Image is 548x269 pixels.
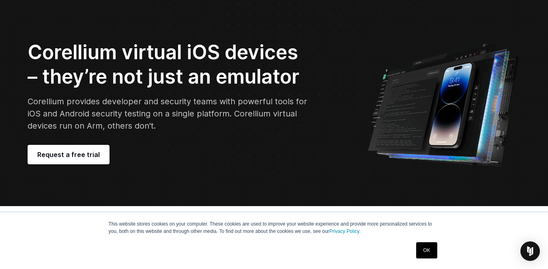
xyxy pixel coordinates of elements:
[109,220,440,235] p: This website stores cookies on your computer. These cookies are used to improve your website expe...
[28,145,110,164] a: Request a free trial
[367,37,521,167] img: Corellium UI
[28,40,311,89] h2: Corellium virtual iOS devices – they’re not just an emulator
[37,150,100,159] span: Request a free trial
[520,241,540,261] div: Open Intercom Messenger
[329,228,361,234] a: Privacy Policy.
[28,95,311,132] p: Corellium provides developer and security teams with powerful tools for iOS and Android security ...
[416,242,437,258] a: OK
